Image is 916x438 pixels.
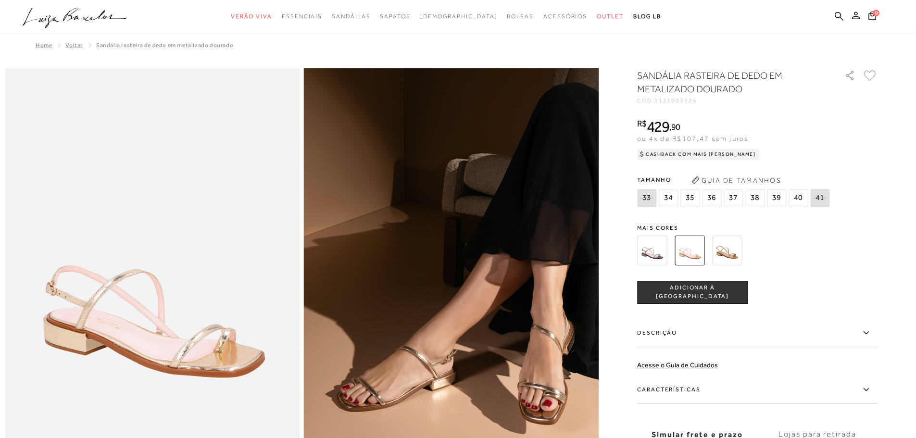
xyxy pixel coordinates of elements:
span: 1123003926 [654,97,697,104]
a: noSubCategoriesText [597,8,624,25]
label: Características [637,376,878,404]
i: , [669,123,680,131]
a: noSubCategoriesText [507,8,534,25]
span: Mais cores [637,225,878,231]
div: CÓD: [637,98,829,103]
span: 40 [789,189,808,207]
span: Acessórios [543,13,587,20]
span: Verão Viva [231,13,272,20]
button: ADICIONAR À [GEOGRAPHIC_DATA] [637,281,748,304]
a: Voltar [65,42,83,49]
img: SANDÁLIA RASTEIRA DE DEDO EM METALIZADO DOURADO [675,236,704,265]
a: noSubCategoriesText [380,8,410,25]
span: SANDÁLIA RASTEIRA DE DEDO EM METALIZADO DOURADO [96,42,233,49]
span: Bolsas [507,13,534,20]
span: 429 [647,118,669,135]
img: SANDÁLIA RASTEIRA DE DEDO EM METALIZADO OURO [712,236,742,265]
a: Acesse o Guia de Cuidados [637,361,718,369]
button: 0 [866,11,879,24]
img: SANDÁLIA RASTEIRA CLÁSSICA CHUMBO [637,236,667,265]
button: Guia de Tamanhos [688,173,784,188]
span: 36 [702,189,721,207]
label: Descrição [637,319,878,347]
span: 34 [659,189,678,207]
span: 37 [724,189,743,207]
span: Tamanho [637,173,832,187]
span: [DEMOGRAPHIC_DATA] [420,13,498,20]
span: 33 [637,189,656,207]
a: Home [36,42,52,49]
i: R$ [637,119,647,128]
a: noSubCategoriesText [420,8,498,25]
span: Sapatos [380,13,410,20]
span: ADICIONAR À [GEOGRAPHIC_DATA] [638,284,747,300]
span: ou 4x de R$107,47 sem juros [637,135,748,142]
span: Essenciais [282,13,322,20]
a: noSubCategoriesText [332,8,370,25]
span: Outlet [597,13,624,20]
span: 39 [767,189,786,207]
div: Cashback com Mais [PERSON_NAME] [637,149,760,160]
a: noSubCategoriesText [543,8,587,25]
a: BLOG LB [633,8,661,25]
span: 0 [873,10,879,16]
span: 90 [671,122,680,132]
a: noSubCategoriesText [282,8,322,25]
span: Sandálias [332,13,370,20]
span: 41 [810,189,829,207]
span: 38 [745,189,765,207]
span: 35 [680,189,700,207]
h1: SANDÁLIA RASTEIRA DE DEDO EM METALIZADO DOURADO [637,69,817,96]
span: BLOG LB [633,13,661,20]
a: noSubCategoriesText [231,8,272,25]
